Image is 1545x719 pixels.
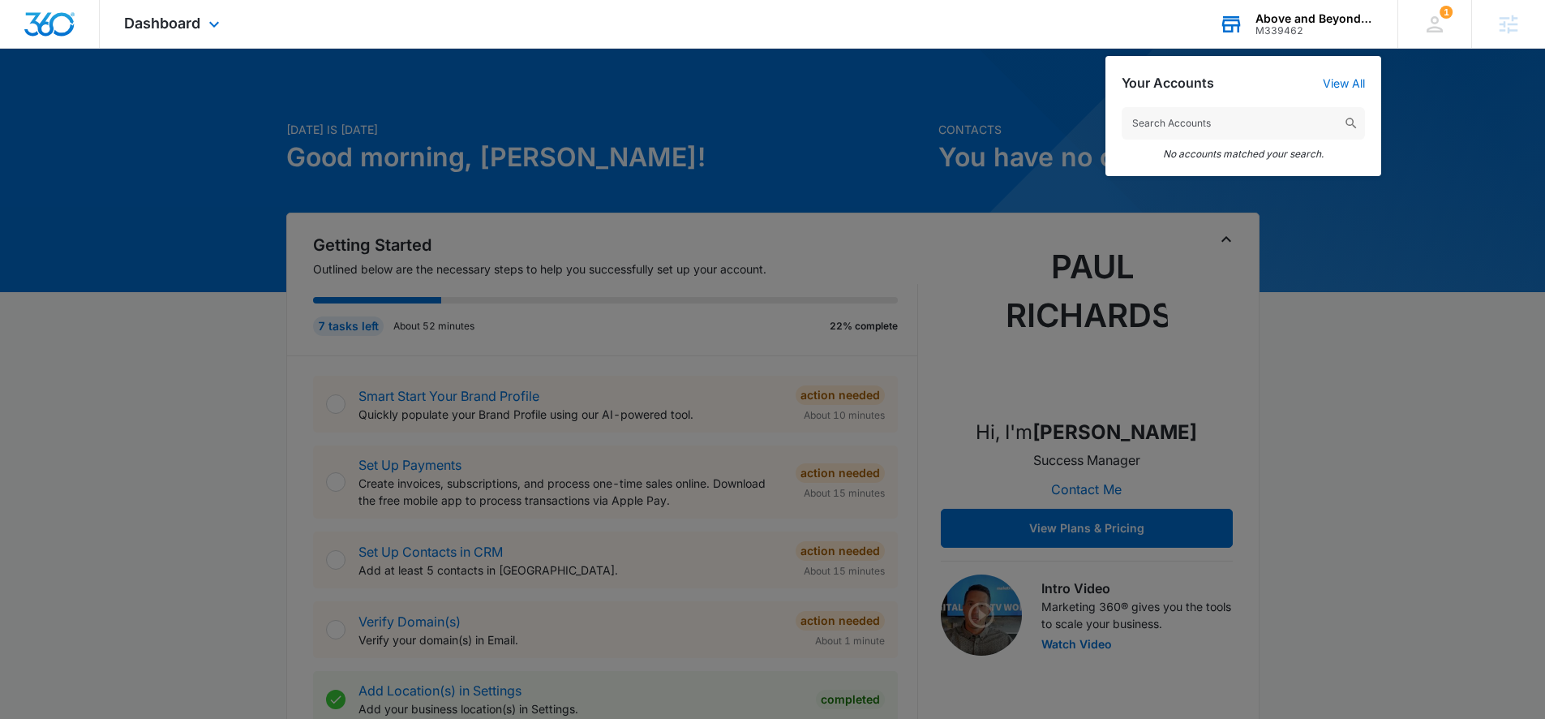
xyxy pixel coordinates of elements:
div: account name [1255,12,1374,25]
span: Dashboard [124,15,200,32]
em: No accounts matched your search. [1122,148,1365,160]
div: notifications count [1440,6,1453,19]
span: 1 [1440,6,1453,19]
input: Search Accounts [1122,107,1365,140]
div: account id [1255,25,1374,37]
a: View All [1323,76,1365,90]
h2: Your Accounts [1122,75,1214,91]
